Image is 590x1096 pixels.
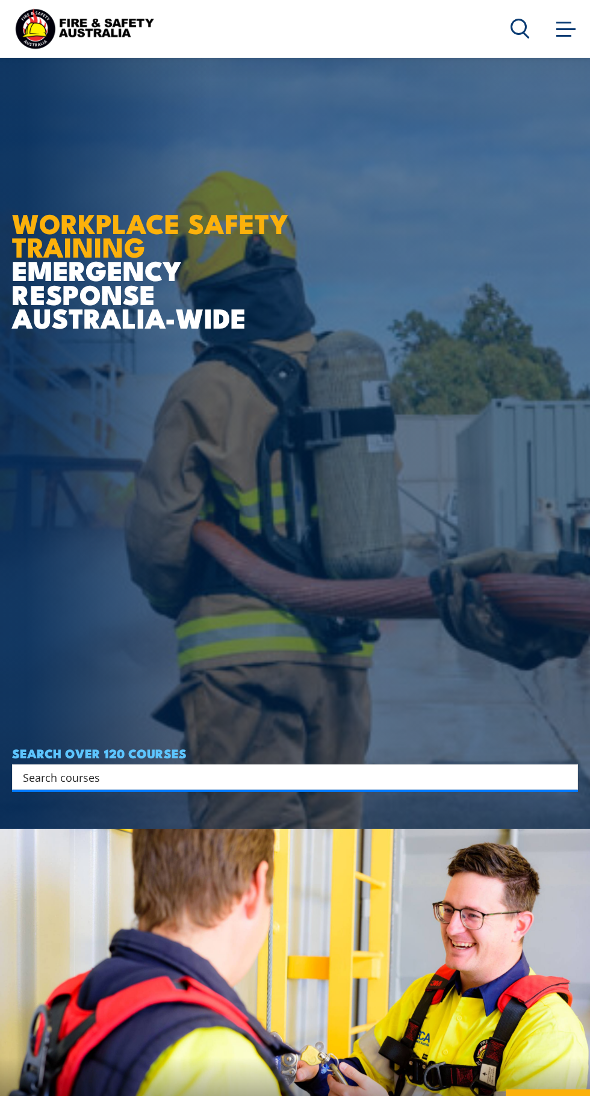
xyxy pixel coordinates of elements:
strong: WORKPLACE SAFETY TRAINING [12,202,288,267]
form: Search form [25,769,554,785]
button: Search magnifier button [557,769,574,785]
h4: SEARCH OVER 120 COURSES [12,746,578,760]
h1: EMERGENCY RESPONSE AUSTRALIA-WIDE [12,150,306,329]
input: Search input [23,768,551,786]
